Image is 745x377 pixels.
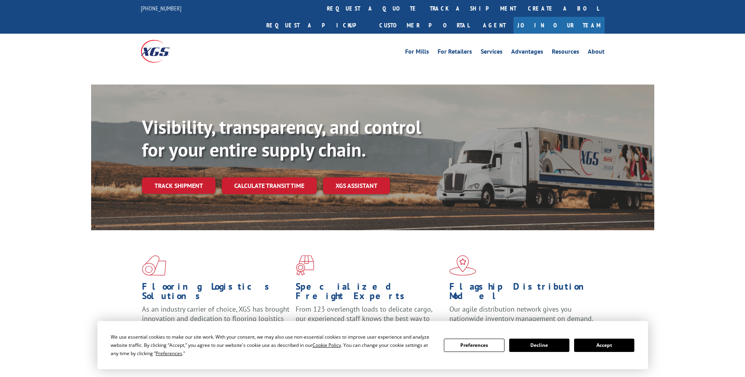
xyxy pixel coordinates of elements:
a: Resources [552,49,579,57]
img: xgs-icon-total-supply-chain-intelligence-red [142,255,166,276]
span: Cookie Policy [312,342,341,348]
h1: Specialized Freight Experts [296,282,443,305]
a: For Retailers [438,49,472,57]
button: Decline [509,339,569,352]
a: Services [481,49,503,57]
p: From 123 overlength loads to delicate cargo, our experienced staff knows the best way to move you... [296,305,443,339]
div: Cookie Consent Prompt [97,321,648,369]
a: For Mills [405,49,429,57]
a: Customer Portal [373,17,475,34]
button: Preferences [444,339,504,352]
h1: Flooring Logistics Solutions [142,282,290,305]
h1: Flagship Distribution Model [449,282,597,305]
a: Agent [475,17,513,34]
a: Advantages [511,49,543,57]
a: XGS ASSISTANT [323,177,390,194]
a: Request a pickup [260,17,373,34]
div: We use essential cookies to make our site work. With your consent, we may also use non-essential ... [111,333,434,357]
span: As an industry carrier of choice, XGS has brought innovation and dedication to flooring logistics... [142,305,289,332]
span: Our agile distribution network gives you nationwide inventory management on demand. [449,305,593,323]
img: xgs-icon-focused-on-flooring-red [296,255,314,276]
span: Preferences [156,350,182,357]
button: Accept [574,339,634,352]
b: Visibility, transparency, and control for your entire supply chain. [142,115,421,162]
a: Track shipment [142,177,215,194]
a: Join Our Team [513,17,605,34]
a: Calculate transit time [222,177,317,194]
img: xgs-icon-flagship-distribution-model-red [449,255,476,276]
a: About [588,49,605,57]
a: [PHONE_NUMBER] [141,4,181,12]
